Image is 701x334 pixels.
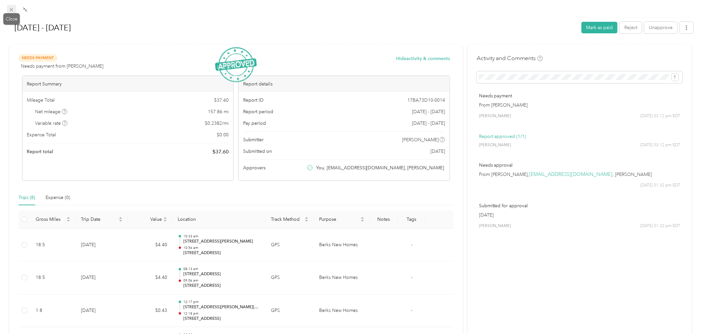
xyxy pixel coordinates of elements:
p: [STREET_ADDRESS] [183,283,260,289]
span: $ 0.2382 / mi [205,120,229,127]
span: [DATE] 01:32 pm EDT [640,183,680,188]
th: Tags [398,211,425,229]
span: [DATE] [430,148,445,155]
p: 12:17 pm [183,300,260,304]
td: 1.8 [30,294,76,327]
a: [EMAIL_ADDRESS][DOMAIN_NAME] [529,171,613,178]
td: 18.5 [30,229,76,262]
span: caret-down [163,219,167,223]
span: Report ID [243,97,264,104]
th: Gross Miles [30,211,76,229]
span: Variable rate [35,120,67,127]
span: [PERSON_NAME] [479,113,511,119]
p: 09:06 am [183,278,260,283]
span: Track Method [271,217,303,222]
span: [DATE] - [DATE] [412,108,445,115]
span: Report period [243,108,273,115]
span: - [411,308,412,313]
span: Submitter [243,136,264,143]
span: caret-up [66,216,70,220]
td: $4.40 [128,229,172,262]
span: Needs Payment [18,54,57,62]
td: 18.5 [30,261,76,294]
th: Purpose [314,211,370,229]
span: Submitted on [243,148,272,155]
span: Report total [27,148,54,155]
th: Track Method [266,211,314,229]
span: caret-down [360,219,364,223]
span: Net mileage [35,108,67,115]
span: 17BA73D10-0014 [407,97,445,104]
div: Close [3,13,20,25]
span: caret-up [360,216,364,220]
p: [DATE] [479,212,680,218]
h1: Aug 1 - 31, 2025 [8,20,577,36]
p: From [PERSON_NAME], , [PERSON_NAME] [479,171,680,178]
button: Unapprove [644,22,677,33]
p: Needs payment [479,92,680,99]
span: $ 37.60 [214,97,229,104]
button: Mark as paid [581,22,617,33]
th: Notes [370,211,397,229]
p: [STREET_ADDRESS][PERSON_NAME] [183,239,260,245]
p: From [PERSON_NAME] [479,102,680,109]
td: [DATE] [76,229,128,262]
p: Report approved (1/1) [479,133,680,140]
td: Berks New Homes [314,294,370,327]
td: [DATE] [76,261,128,294]
span: Purpose [319,217,359,222]
p: 10:56 am [183,246,260,250]
p: [STREET_ADDRESS] [183,271,260,277]
p: [STREET_ADDRESS][PERSON_NAME][PERSON_NAME] [183,304,260,310]
span: [PERSON_NAME] [479,223,511,229]
span: Pay period [243,120,266,127]
span: Expense Total [27,131,56,138]
span: Needs payment from [PERSON_NAME] [21,63,103,70]
button: Hideactivity & comments [396,55,450,62]
span: [PERSON_NAME] [402,136,439,143]
span: caret-down [119,219,123,223]
p: [STREET_ADDRESS] [183,250,260,256]
td: GPS [266,229,314,262]
button: Reject [620,22,642,33]
span: caret-up [305,216,309,220]
span: Approvers [243,164,266,171]
div: Expense (0) [46,194,70,201]
td: GPS [266,294,314,327]
div: Report details [239,76,450,92]
p: Submitted for approval [479,202,680,209]
span: caret-up [119,216,123,220]
span: [DATE] 03:12 pm EDT [640,113,680,119]
span: caret-up [163,216,167,220]
span: Trip Date [81,217,117,222]
span: caret-down [66,219,70,223]
span: Gross Miles [36,217,65,222]
span: Mileage Total [27,97,55,104]
h4: Activity and Comments [477,54,543,62]
th: Value [128,211,172,229]
td: [DATE] [76,294,128,327]
span: caret-down [305,219,309,223]
p: Needs approval [479,162,680,169]
span: [DATE] 03:12 pm EDT [640,142,680,148]
iframe: Everlance-gr Chat Button Frame [664,297,701,334]
p: 10:33 am [183,234,260,239]
td: GPS [266,261,314,294]
span: [PERSON_NAME] [479,142,511,148]
td: Berks New Homes [314,229,370,262]
span: - [411,242,412,248]
td: $0.43 [128,294,172,327]
p: [STREET_ADDRESS] [183,316,260,322]
span: [DATE] 01:32 pm EDT [640,223,680,229]
th: Trip Date [76,211,128,229]
span: 157.86 mi [208,108,229,115]
img: ApprovedStamp [215,47,257,83]
span: [DATE] - [DATE] [412,120,445,127]
div: Trips (8) [18,194,35,201]
span: $ 0.00 [217,131,229,138]
th: Location [172,211,266,229]
td: Berks New Homes [314,261,370,294]
span: - [411,275,412,280]
span: Value [133,217,162,222]
span: $ 37.60 [212,148,229,156]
